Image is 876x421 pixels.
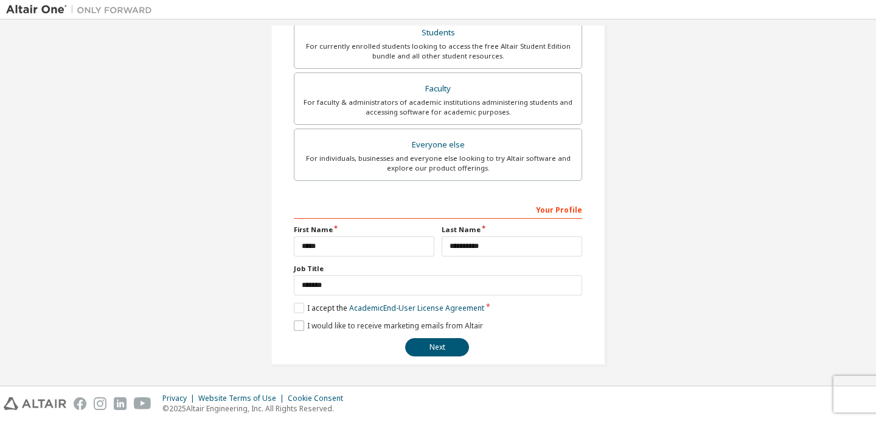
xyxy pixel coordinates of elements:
[4,397,66,410] img: altair_logo.svg
[94,397,106,410] img: instagram.svg
[74,397,86,410] img: facebook.svg
[302,97,574,117] div: For faculty & administrators of academic institutions administering students and accessing softwa...
[302,154,574,173] div: For individuals, businesses and everyone else looking to try Altair software and explore our prod...
[288,394,350,403] div: Cookie Consent
[162,394,198,403] div: Privacy
[349,303,484,313] a: Academic End-User License Agreement
[405,338,469,356] button: Next
[162,403,350,414] p: © 2025 Altair Engineering, Inc. All Rights Reserved.
[294,225,434,235] label: First Name
[294,303,484,313] label: I accept the
[134,397,151,410] img: youtube.svg
[302,24,574,41] div: Students
[294,199,582,219] div: Your Profile
[302,80,574,97] div: Faculty
[302,136,574,154] div: Everyone else
[302,41,574,61] div: For currently enrolled students looking to access the free Altair Student Edition bundle and all ...
[294,264,582,274] label: Job Title
[114,397,127,410] img: linkedin.svg
[6,4,158,16] img: Altair One
[198,394,288,403] div: Website Terms of Use
[294,320,483,331] label: I would like to receive marketing emails from Altair
[442,225,582,235] label: Last Name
